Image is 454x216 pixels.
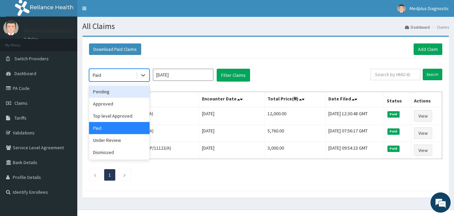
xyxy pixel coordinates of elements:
[265,107,326,125] td: 12,000.00
[387,146,400,152] span: Paid
[326,92,384,107] th: Date Filed
[217,69,250,82] button: Filter Claims
[89,86,150,98] div: Pending
[14,115,27,121] span: Tariffs
[265,125,326,142] td: 5,760.00
[405,24,430,30] a: Dashboard
[326,142,384,159] td: [DATE] 09:54:23 GMT
[153,69,213,81] input: Select Month and Year
[12,34,27,51] img: d_794563401_company_1708531726252_794563401
[35,38,113,47] div: Chat with us now
[93,72,101,79] div: Paid
[199,125,265,142] td: [DATE]
[89,98,150,110] div: Approved
[89,134,150,146] div: Under Review
[199,107,265,125] td: [DATE]
[93,172,96,178] a: Previous page
[39,65,93,133] span: We're online!
[89,43,141,55] button: Download Paid Claims
[3,20,18,35] img: User Image
[371,69,420,80] input: Search by HMO ID
[387,128,400,134] span: Paid
[24,37,40,41] a: Online
[265,92,326,107] th: Total Price(₦)
[82,22,449,31] h1: All Claims
[414,127,432,139] a: View
[326,107,384,125] td: [DATE] 12:30:48 GMT
[14,100,28,106] span: Claims
[14,70,36,76] span: Dashboard
[397,4,406,13] img: User Image
[414,110,432,122] a: View
[110,3,126,20] div: Minimize live chat window
[384,92,411,107] th: Status
[24,27,74,33] p: Medplus Diagnostic
[423,69,442,80] input: Search
[387,111,400,117] span: Paid
[3,144,128,168] textarea: Type your message and hit 'Enter'
[109,172,111,178] a: Page 1 is your current page
[199,92,265,107] th: Encounter Date
[265,142,326,159] td: 3,000.00
[430,24,449,30] li: Claims
[89,110,150,122] div: Top level Approved
[89,122,150,134] div: Paid
[89,146,150,158] div: Dismissed
[414,145,432,156] a: View
[14,56,49,62] span: Switch Providers
[414,43,442,55] a: Add Claim
[123,172,126,178] a: Next page
[411,92,442,107] th: Actions
[410,5,449,11] span: Medplus Diagnostic
[326,125,384,142] td: [DATE] 07:56:17 GMT
[199,142,265,159] td: [DATE]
